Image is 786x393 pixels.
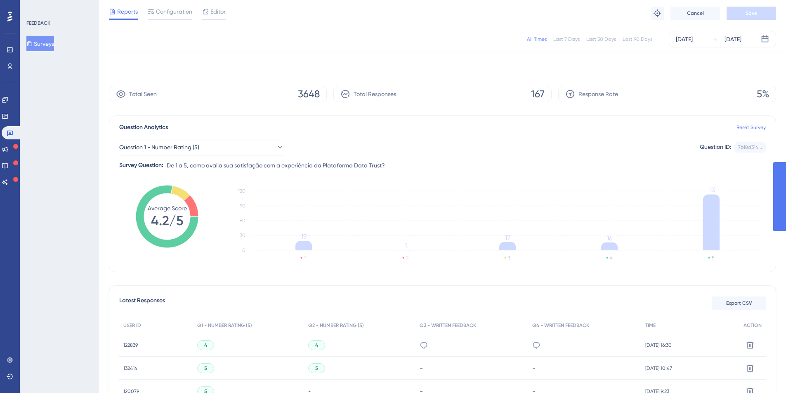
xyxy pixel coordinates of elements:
[676,34,693,44] div: [DATE]
[420,322,476,329] span: Q3 - WRITTEN FEEDBACK
[151,213,183,228] tspan: 4.2/5
[726,300,752,306] span: Export CSV
[708,186,715,194] tspan: 113
[240,233,245,238] tspan: 30
[315,342,318,348] span: 4
[123,365,137,372] span: 132414
[420,364,524,372] div: -
[119,139,284,155] button: Question 1 - Number Rating (5)
[315,365,318,372] span: 5
[586,36,616,42] div: Last 30 Days
[210,7,226,16] span: Editor
[727,7,776,20] button: Save
[123,342,138,348] span: 122839
[129,89,157,99] span: Total Seen
[532,322,589,329] span: Q4 - WRITTEN FEEDBACK
[308,322,364,329] span: Q2 - NUMBER RATING (5)
[304,255,306,261] text: 1
[757,87,769,101] span: 5%
[119,160,163,170] div: Survey Question:
[197,322,252,329] span: Q1 - NUMBER RATING (5)
[532,364,637,372] div: -
[301,233,307,240] tspan: 19
[553,36,580,42] div: Last 7 Days
[119,142,199,152] span: Question 1 - Number Rating (5)
[607,234,612,242] tspan: 16
[508,255,510,261] text: 3
[240,203,245,209] tspan: 90
[751,360,776,385] iframe: UserGuiding AI Assistant Launcher
[736,124,766,131] a: Reset Survey
[527,36,547,42] div: All Times
[354,89,396,99] span: Total Responses
[738,144,762,151] div: 7b18d314...
[156,7,192,16] span: Configuration
[700,142,731,153] div: Question ID:
[531,87,545,101] span: 167
[204,365,207,372] span: 5
[578,89,618,99] span: Response Rate
[712,255,714,261] text: 5
[204,342,207,348] span: 4
[148,205,187,212] tspan: Average Score
[119,296,165,311] span: Latest Responses
[405,242,407,249] tspan: 1
[242,247,245,253] tspan: 0
[26,36,54,51] button: Surveys
[238,188,245,194] tspan: 120
[298,87,320,101] span: 3648
[744,322,762,329] span: ACTION
[167,160,385,170] span: De 1 a 5, como avalia sua satisfação com a experiência da Plataforma Data Trust?
[26,20,50,26] div: FEEDBACK
[712,297,766,310] button: Export CSV
[687,10,704,16] span: Cancel
[610,255,613,261] text: 4
[623,36,652,42] div: Last 90 Days
[505,234,510,242] tspan: 17
[670,7,720,20] button: Cancel
[725,34,741,44] div: [DATE]
[123,322,141,329] span: USER ID
[645,365,672,372] span: [DATE] 10:47
[240,218,245,224] tspan: 60
[746,10,757,16] span: Save
[406,255,408,261] text: 2
[119,122,168,132] span: Question Analytics
[645,322,656,329] span: TIME
[645,342,672,348] span: [DATE] 16:30
[117,7,138,16] span: Reports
